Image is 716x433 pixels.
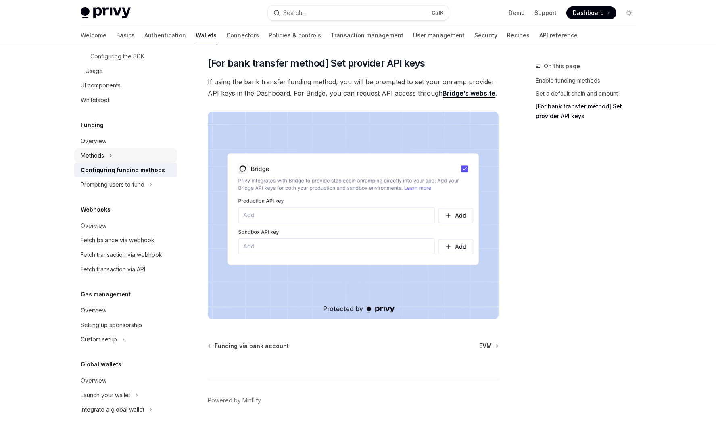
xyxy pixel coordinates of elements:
span: On this page [544,61,580,71]
a: Powered by Mintlify [208,396,261,404]
button: Toggle Methods section [74,148,177,163]
a: Support [534,9,557,17]
div: Integrate a global wallet [81,405,144,414]
a: Dashboard [566,6,616,19]
div: Overview [81,376,106,385]
a: Configuring funding methods [74,163,177,177]
div: Search... [283,8,306,18]
img: light logo [81,7,131,19]
div: UI components [81,81,121,90]
a: Overview [74,373,177,388]
div: Whitelabel [81,95,109,105]
a: API reference [539,26,578,45]
a: Bridge’s website [443,89,495,98]
h5: Global wallets [81,360,121,369]
span: If using the bank transfer funding method, you will be prompted to set your onramp provider API k... [208,76,499,99]
div: Fetch balance via webhook [81,235,154,245]
span: Ctrl K [432,10,444,16]
span: Dashboard [573,9,604,17]
a: Overview [74,219,177,233]
a: Transaction management [331,26,403,45]
div: Setting up sponsorship [81,320,142,330]
div: Overview [81,306,106,315]
span: EVM [479,342,492,350]
div: Configuring funding methods [81,165,165,175]
span: [For bank transfer method] Set provider API keys [208,57,425,70]
a: Authentication [144,26,186,45]
button: Toggle Prompting users to fund section [74,177,177,192]
a: Enable funding methods [536,74,642,87]
button: Toggle Launch your wallet section [74,388,177,402]
div: Fetch transaction via API [81,264,145,274]
a: Funding via bank account [209,342,289,350]
a: Basics [116,26,135,45]
div: Prompting users to fund [81,180,144,189]
a: Fetch transaction via webhook [74,248,177,262]
button: Open search [268,6,449,20]
div: Usage [86,66,103,76]
a: Fetch transaction via API [74,262,177,277]
a: [For bank transfer method] Set provider API keys [536,100,642,123]
h5: Funding [81,120,104,130]
a: Overview [74,303,177,318]
div: Overview [81,136,106,146]
a: Set a default chain and amount [536,87,642,100]
button: Toggle Custom setup section [74,332,177,347]
a: Welcome [81,26,106,45]
a: UI components [74,78,177,93]
a: Overview [74,134,177,148]
img: Bridge keys PNG [208,112,499,319]
a: Policies & controls [269,26,321,45]
a: Whitelabel [74,93,177,107]
a: Wallets [196,26,217,45]
div: Launch your wallet [81,390,130,400]
h5: Gas management [81,289,131,299]
div: Methods [81,151,104,160]
a: Security [474,26,497,45]
a: Setting up sponsorship [74,318,177,332]
a: Usage [74,64,177,78]
a: User management [413,26,465,45]
span: Funding via bank account [215,342,289,350]
a: EVM [479,342,498,350]
button: Toggle dark mode [623,6,636,19]
div: Custom setup [81,335,117,344]
h5: Webhooks [81,205,111,214]
div: Fetch transaction via webhook [81,250,162,260]
a: Demo [509,9,525,17]
div: Overview [81,221,106,231]
a: Recipes [507,26,530,45]
a: Fetch balance via webhook [74,233,177,248]
a: Connectors [226,26,259,45]
button: Toggle Integrate a global wallet section [74,402,177,417]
